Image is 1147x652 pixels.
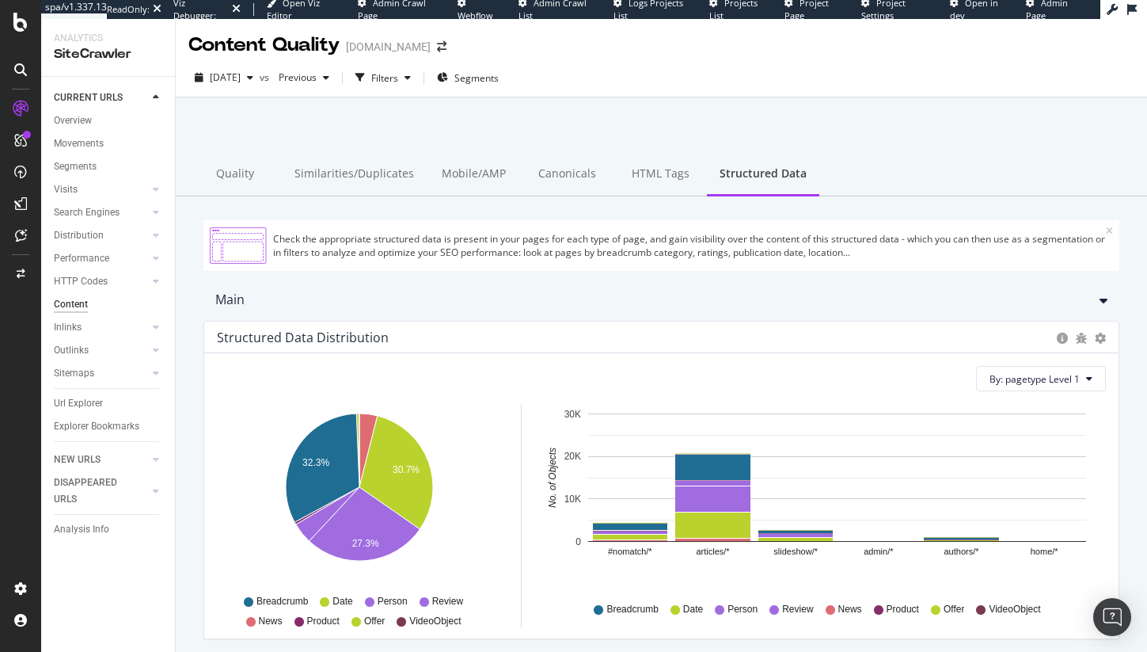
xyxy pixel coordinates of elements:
[54,365,94,382] div: Sitemaps
[282,153,427,196] div: Similarities/Duplicates
[564,451,581,462] text: 20K
[782,603,813,616] span: Review
[378,595,408,608] span: Person
[564,494,581,505] text: 10K
[54,204,148,221] a: Search Engines
[272,71,317,84] span: Previous
[564,409,581,420] text: 30K
[273,232,1106,259] div: Check the appropriate structured data is present in your pages for each type of page, and gain vi...
[54,342,148,359] a: Outlinks
[188,153,282,196] div: Quality
[188,65,260,90] button: [DATE]
[727,603,758,616] span: Person
[307,615,340,628] span: Product
[707,153,819,196] div: Structured Data
[54,521,109,538] div: Analysis Info
[409,615,461,628] span: VideoObject
[838,603,862,616] span: News
[437,41,446,52] div: arrow-right-arrow-left
[1031,547,1059,556] text: home/*
[54,475,134,508] div: DISAPPEARED URLS
[1076,333,1087,344] div: bug
[606,603,658,616] span: Breadcrumb
[608,547,652,556] text: #nomatch/*
[210,71,241,84] span: 2025 Aug. 31st
[613,153,707,196] div: HTML Tags
[54,319,148,336] a: Inlinks
[575,536,581,547] text: 0
[346,39,431,55] div: [DOMAIN_NAME]
[54,521,164,538] a: Analysis Info
[54,452,101,468] div: NEW URLS
[332,595,352,608] span: Date
[864,547,894,556] text: admin/*
[215,291,245,309] div: Main
[520,153,613,196] div: Canonicals
[54,204,120,221] div: Search Engines
[944,603,964,616] span: Offer
[188,32,340,59] div: Content Quality
[54,181,148,198] a: Visits
[547,448,558,508] text: No. of Objects
[54,135,164,152] a: Movements
[54,112,164,129] a: Overview
[989,603,1040,616] span: VideoObject
[54,158,97,175] div: Segments
[217,330,389,345] div: Structured Data Distribution
[54,273,148,290] a: HTTP Codes
[54,158,164,175] a: Segments
[54,365,148,382] a: Sitemaps
[221,404,498,588] svg: A chart.
[54,227,104,244] div: Distribution
[54,250,109,267] div: Performance
[54,250,148,267] a: Performance
[54,418,139,435] div: Explorer Bookmarks
[54,227,148,244] a: Distribution
[427,153,520,196] div: Mobile/AMP
[54,296,164,313] a: Content
[1095,333,1106,344] div: gear
[54,32,162,45] div: Analytics
[54,475,148,508] a: DISAPPEARED URLS
[989,372,1080,386] span: By: pagetype Level 1
[696,547,730,556] text: articles/*
[349,65,417,90] button: Filters
[683,603,703,616] span: Date
[1057,333,1068,344] div: circle-info
[210,227,267,265] img: Structured Data
[54,395,103,412] div: Url Explorer
[54,452,148,468] a: NEW URLS
[887,603,919,616] span: Product
[773,547,818,556] text: slideshow/*
[54,45,162,63] div: SiteCrawler
[54,342,89,359] div: Outlinks
[541,404,1094,588] svg: A chart.
[976,366,1106,391] button: By: pagetype Level 1
[431,65,505,90] button: Segments
[54,90,148,106] a: CURRENT URLS
[272,65,336,90] button: Previous
[352,538,379,549] text: 27.3%
[1093,598,1131,636] div: Open Intercom Messenger
[54,395,164,412] a: Url Explorer
[393,464,420,475] text: 30.7%
[107,3,150,16] div: ReadOnly:
[54,112,92,129] div: Overview
[302,457,329,468] text: 32.3%
[54,273,108,290] div: HTTP Codes
[458,10,493,21] span: Webflow
[259,615,283,628] span: News
[54,296,88,313] div: Content
[364,615,385,628] span: Offer
[54,418,164,435] a: Explorer Bookmarks
[371,71,398,85] div: Filters
[432,595,463,608] span: Review
[54,319,82,336] div: Inlinks
[54,135,104,152] div: Movements
[54,90,123,106] div: CURRENT URLS
[454,71,499,85] span: Segments
[256,595,308,608] span: Breadcrumb
[260,71,272,84] span: vs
